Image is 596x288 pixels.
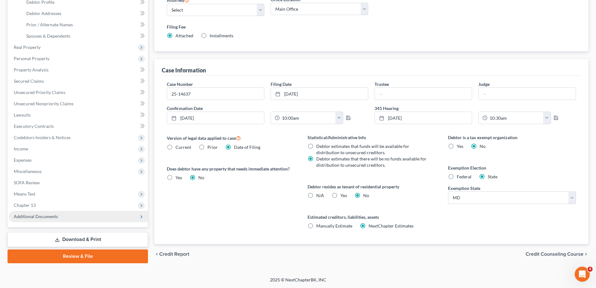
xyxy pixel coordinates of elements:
[308,134,436,141] label: Statistical/Administrative Info
[526,252,588,257] button: Credit Counseling Course chevron_right
[9,76,148,87] a: Secured Claims
[14,78,44,84] span: Secured Claims
[198,175,204,180] span: No
[316,193,324,198] span: N/A
[308,214,436,220] label: Estimated creditors, liabilities, assets
[588,267,593,272] span: 4
[308,183,436,190] label: Debtor resides as tenant of residential property
[9,121,148,132] a: Executory Contracts
[167,88,264,100] input: Enter case number...
[479,88,576,100] input: --
[14,157,32,163] span: Expenses
[167,134,295,142] label: Version of legal data applied to case
[164,105,371,112] label: Confirmation Date
[480,144,486,149] span: No
[167,81,193,87] label: Case Number
[21,19,148,30] a: Prior / Alternate Names
[14,146,28,151] span: Income
[14,123,54,129] span: Executory Contracts
[154,252,159,257] i: chevron_left
[210,33,233,38] span: Installments
[14,67,48,72] span: Property Analysis
[154,252,189,257] button: chevron_left Credit Report
[448,185,480,191] label: Exemption State
[176,144,191,150] span: Current
[14,169,42,174] span: Miscellaneous
[375,88,472,100] input: --
[14,56,49,61] span: Personal Property
[363,193,369,198] span: No
[14,191,35,196] span: Means Test
[120,277,476,288] div: 2025 © NextChapterBK, INC
[14,45,41,50] span: Real Property
[26,22,73,27] span: Prior / Alternate Names
[448,165,576,171] label: Exemption Election
[14,180,40,185] span: SOFA Review
[14,112,31,118] span: Lawsuits
[375,112,472,124] a: [DATE]
[234,144,260,150] span: Date of Filing
[316,156,426,168] span: Debtor estimates that there will be no funds available for distribution to unsecured creditors.
[14,101,74,106] span: Unsecured Nonpriority Claims
[457,174,471,179] span: Federal
[526,252,583,257] span: Credit Counseling Course
[14,202,36,208] span: Chapter 13
[478,81,490,87] label: Judge
[26,33,70,39] span: Spouses & Dependents
[316,223,352,228] span: Manually Estimate
[371,105,579,112] label: 341 Hearing
[316,144,409,155] span: Debtor estimates that funds will be available for distribution to unsecured creditors.
[176,33,193,38] span: Attached
[26,11,61,16] span: Debtor Addresses
[487,112,543,124] input: -- : --
[167,112,264,124] a: [DATE]
[14,214,58,219] span: Additional Documents
[9,98,148,109] a: Unsecured Nonpriority Claims
[21,8,148,19] a: Debtor Addresses
[9,64,148,76] a: Property Analysis
[575,267,590,282] iframe: Intercom live chat
[583,252,588,257] i: chevron_right
[457,144,463,149] span: Yes
[448,134,576,141] label: Debtor is a tax exempt organization
[280,112,336,124] input: -- : --
[9,87,148,98] a: Unsecured Priority Claims
[9,109,148,121] a: Lawsuits
[488,174,497,179] span: State
[8,249,148,263] a: Review & File
[167,165,295,172] label: Does debtor have any property that needs immediate attention?
[167,24,576,30] label: Filing Fee
[14,90,65,95] span: Unsecured Priority Claims
[271,81,292,87] label: Filing Date
[369,223,414,228] span: NextChapter Estimates
[162,66,206,74] div: Case Information
[21,30,148,42] a: Spouses & Dependents
[271,88,368,100] a: [DATE]
[374,81,389,87] label: Trustee
[14,135,71,140] span: Codebtors Insiders & Notices
[340,193,347,198] span: Yes
[9,177,148,188] a: SOFA Review
[207,144,218,150] span: Prior
[176,175,182,180] span: Yes
[159,252,189,257] span: Credit Report
[8,232,148,247] a: Download & Print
